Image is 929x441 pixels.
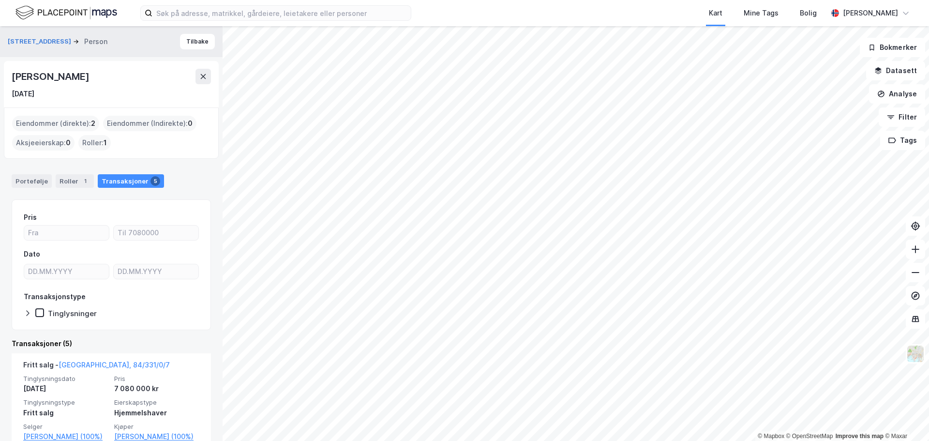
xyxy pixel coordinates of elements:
[880,131,925,150] button: Tags
[91,118,95,129] span: 2
[709,7,722,19] div: Kart
[23,383,108,395] div: [DATE]
[836,433,884,440] a: Improve this map
[879,107,925,127] button: Filter
[906,345,925,363] img: Z
[12,88,34,100] div: [DATE]
[24,212,37,223] div: Pris
[56,174,94,188] div: Roller
[786,433,833,440] a: OpenStreetMap
[12,69,91,84] div: [PERSON_NAME]
[80,176,90,186] div: 1
[114,398,199,407] span: Eierskapstype
[23,359,170,375] div: Fritt salg -
[866,61,925,80] button: Datasett
[98,174,164,188] div: Transaksjoner
[114,264,198,279] input: DD.MM.YYYY
[66,137,71,149] span: 0
[150,176,160,186] div: 5
[843,7,898,19] div: [PERSON_NAME]
[114,226,198,240] input: Til 7080000
[78,135,111,151] div: Roller :
[23,407,108,419] div: Fritt salg
[12,174,52,188] div: Portefølje
[59,361,170,369] a: [GEOGRAPHIC_DATA], 84/331/0/7
[104,137,107,149] span: 1
[869,84,925,104] button: Analyse
[48,309,97,318] div: Tinglysninger
[23,398,108,407] span: Tinglysningstype
[24,248,40,260] div: Dato
[12,116,99,131] div: Eiendommer (direkte) :
[24,226,109,240] input: Fra
[800,7,817,19] div: Bolig
[744,7,779,19] div: Mine Tags
[23,423,108,431] span: Selger
[114,423,199,431] span: Kjøper
[103,116,196,131] div: Eiendommer (Indirekte) :
[12,338,211,350] div: Transaksjoner (5)
[180,34,215,49] button: Tilbake
[881,395,929,441] iframe: Chat Widget
[758,433,784,440] a: Mapbox
[24,291,86,303] div: Transaksjonstype
[8,37,73,46] button: [STREET_ADDRESS]
[84,36,107,47] div: Person
[860,38,925,57] button: Bokmerker
[23,375,108,383] span: Tinglysningsdato
[188,118,193,129] span: 0
[114,407,199,419] div: Hjemmelshaver
[15,4,117,21] img: logo.f888ab2527a4732fd821a326f86c7f29.svg
[881,395,929,441] div: Kontrollprogram for chat
[114,375,199,383] span: Pris
[114,383,199,395] div: 7 080 000 kr
[12,135,75,151] div: Aksjeeierskap :
[24,264,109,279] input: DD.MM.YYYY
[152,6,411,20] input: Søk på adresse, matrikkel, gårdeiere, leietakere eller personer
